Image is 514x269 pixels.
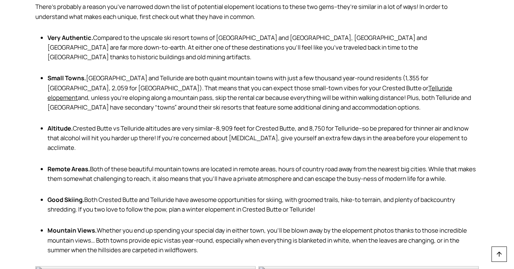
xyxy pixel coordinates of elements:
[47,226,97,234] strong: Mountain Views.
[492,247,507,262] a: Scroll to top
[47,165,90,173] strong: Remote Areas.
[47,196,84,204] strong: Good Skiing.
[47,33,479,62] li: Compared to the upscale ski resort towns of [GEOGRAPHIC_DATA] and [GEOGRAPHIC_DATA], [GEOGRAPHIC_...
[47,123,479,153] li: Crested Butte vs Telluride altitudes are very similar–8,909 feet for Crested Butte, and 8,750 for...
[47,34,93,42] strong: Very Authentic.
[47,225,479,255] li: Whether you end up spending your special day in either town, you’ll be blown away by the elopemen...
[47,73,479,112] li: [GEOGRAPHIC_DATA] and Telluride are both quaint mountain towns with just a few thousand year-roun...
[47,124,73,132] strong: Altitude.
[35,2,479,21] p: There’s probably a reason you’ve narrowed down the list of potential elopement locations to these...
[47,195,479,214] li: Both Crested Butte and Telluride have awesome opportunities for skiing, with groomed trails, hike...
[47,164,479,183] li: Both of these beautiful mountain towns are located in remote areas, hours of country road away fr...
[47,84,452,102] a: Telluride elopement
[47,74,86,82] strong: Small Towns.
